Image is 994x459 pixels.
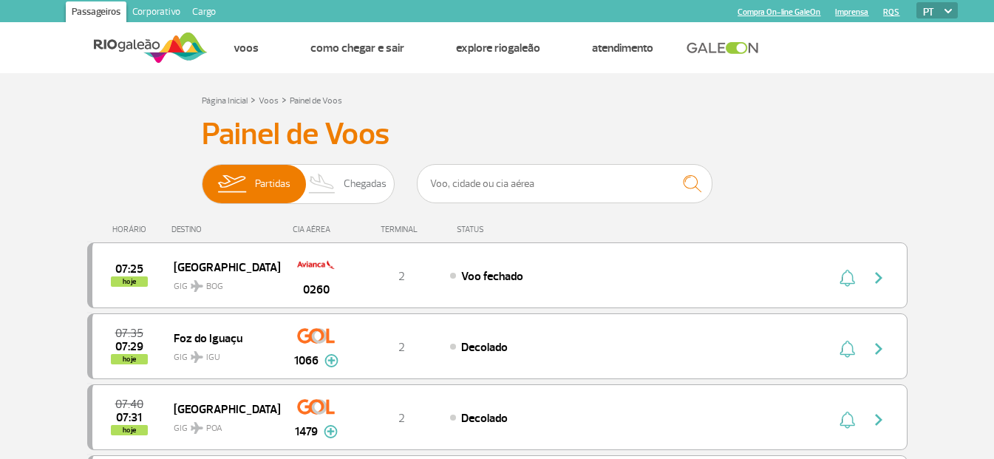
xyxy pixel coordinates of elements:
h3: Painel de Voos [202,116,793,153]
div: HORÁRIO [92,225,172,234]
a: Como chegar e sair [310,41,404,55]
span: BOG [206,280,223,293]
a: RQS [883,7,899,17]
div: TERMINAL [353,225,449,234]
span: 1066 [294,352,319,370]
a: > [251,91,256,108]
img: destiny_airplane.svg [191,351,203,363]
div: STATUS [449,225,570,234]
span: Decolado [461,411,508,426]
input: Voo, cidade ou cia aérea [417,164,712,203]
span: 1479 [295,423,318,441]
div: DESTINO [171,225,279,234]
span: 2 [398,340,405,355]
a: Voos [234,41,259,55]
span: POA [206,422,222,435]
a: Corporativo [126,1,186,25]
img: seta-direita-painel-voo.svg [870,340,888,358]
span: hoje [111,425,148,435]
a: Página Inicial [202,95,248,106]
span: GIG [174,272,268,293]
span: [GEOGRAPHIC_DATA] [174,399,268,418]
span: 0260 [303,281,330,299]
a: Painel de Voos [290,95,342,106]
a: Atendimento [592,41,653,55]
span: Partidas [255,165,290,203]
img: destiny_airplane.svg [191,280,203,292]
img: sino-painel-voo.svg [840,411,855,429]
a: > [282,91,287,108]
span: 2 [398,411,405,426]
span: 2025-09-25 07:35:00 [115,328,143,339]
a: Voos [259,95,279,106]
a: Explore RIOgaleão [456,41,540,55]
img: sino-painel-voo.svg [840,340,855,358]
span: [GEOGRAPHIC_DATA] [174,257,268,276]
img: sino-painel-voo.svg [840,269,855,287]
img: mais-info-painel-voo.svg [324,354,338,367]
span: Chegadas [344,165,387,203]
span: Foz do Iguaçu [174,328,268,347]
span: 2025-09-25 07:25:00 [115,264,143,274]
span: IGU [206,351,220,364]
span: Decolado [461,340,508,355]
a: Imprensa [835,7,868,17]
span: 2025-09-25 07:40:00 [115,399,143,409]
div: CIA AÉREA [279,225,353,234]
img: seta-direita-painel-voo.svg [870,269,888,287]
a: Passageiros [66,1,126,25]
img: mais-info-painel-voo.svg [324,425,338,438]
img: slider-desembarque [301,165,344,203]
span: 2025-09-25 07:29:00 [115,341,143,352]
span: Voo fechado [461,269,523,284]
span: hoje [111,354,148,364]
span: GIG [174,343,268,364]
span: GIG [174,414,268,435]
span: hoje [111,276,148,287]
img: slider-embarque [208,165,255,203]
img: seta-direita-painel-voo.svg [870,411,888,429]
a: Compra On-line GaleOn [738,7,820,17]
a: Cargo [186,1,222,25]
span: 2 [398,269,405,284]
span: 2025-09-25 07:31:00 [116,412,142,423]
img: destiny_airplane.svg [191,422,203,434]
